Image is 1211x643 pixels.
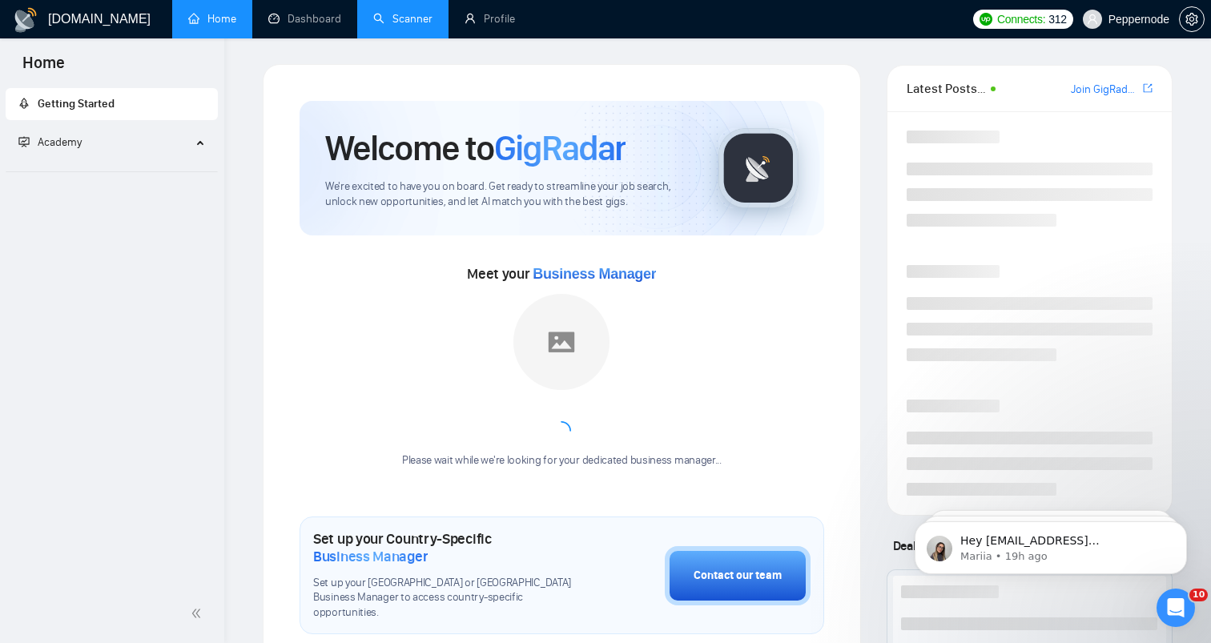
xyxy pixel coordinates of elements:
[6,88,218,120] li: Getting Started
[18,98,30,109] span: rocket
[718,128,799,208] img: gigradar-logo.png
[325,179,693,210] span: We're excited to have you on board. Get ready to streamline your job search, unlock new opportuni...
[191,605,207,621] span: double-left
[6,165,218,175] li: Academy Homepage
[13,7,38,33] img: logo
[1157,589,1195,627] iframe: Intercom live chat
[373,12,432,26] a: searchScanner
[533,266,656,282] span: Business Manager
[1143,81,1153,96] a: export
[38,135,82,149] span: Academy
[494,127,626,170] span: GigRadar
[907,78,986,98] span: Latest Posts from the GigRadar Community
[313,530,585,565] h1: Set up your Country-Specific
[1071,81,1140,98] a: Join GigRadar Slack Community
[1189,589,1208,601] span: 10
[513,294,610,390] img: placeholder.png
[38,97,115,111] span: Getting Started
[325,127,626,170] h1: Welcome to
[18,136,30,147] span: fund-projection-screen
[1143,82,1153,94] span: export
[1179,6,1205,32] button: setting
[551,420,572,441] span: loading
[1180,13,1204,26] span: setting
[465,12,515,26] a: userProfile
[665,546,811,605] button: Contact our team
[10,51,78,85] span: Home
[467,265,656,283] span: Meet your
[313,576,585,621] span: Set up your [GEOGRAPHIC_DATA] or [GEOGRAPHIC_DATA] Business Manager to access country-specific op...
[891,488,1211,600] iframe: Intercom notifications message
[1179,13,1205,26] a: setting
[887,532,1104,560] span: Deals closed by similar GigRadar users
[268,12,341,26] a: dashboardDashboard
[694,567,782,585] div: Contact our team
[188,12,236,26] a: homeHome
[18,135,82,149] span: Academy
[997,10,1045,28] span: Connects:
[1087,14,1098,25] span: user
[980,13,992,26] img: upwork-logo.png
[1048,10,1066,28] span: 312
[313,548,428,565] span: Business Manager
[392,453,731,468] div: Please wait while we're looking for your dedicated business manager...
